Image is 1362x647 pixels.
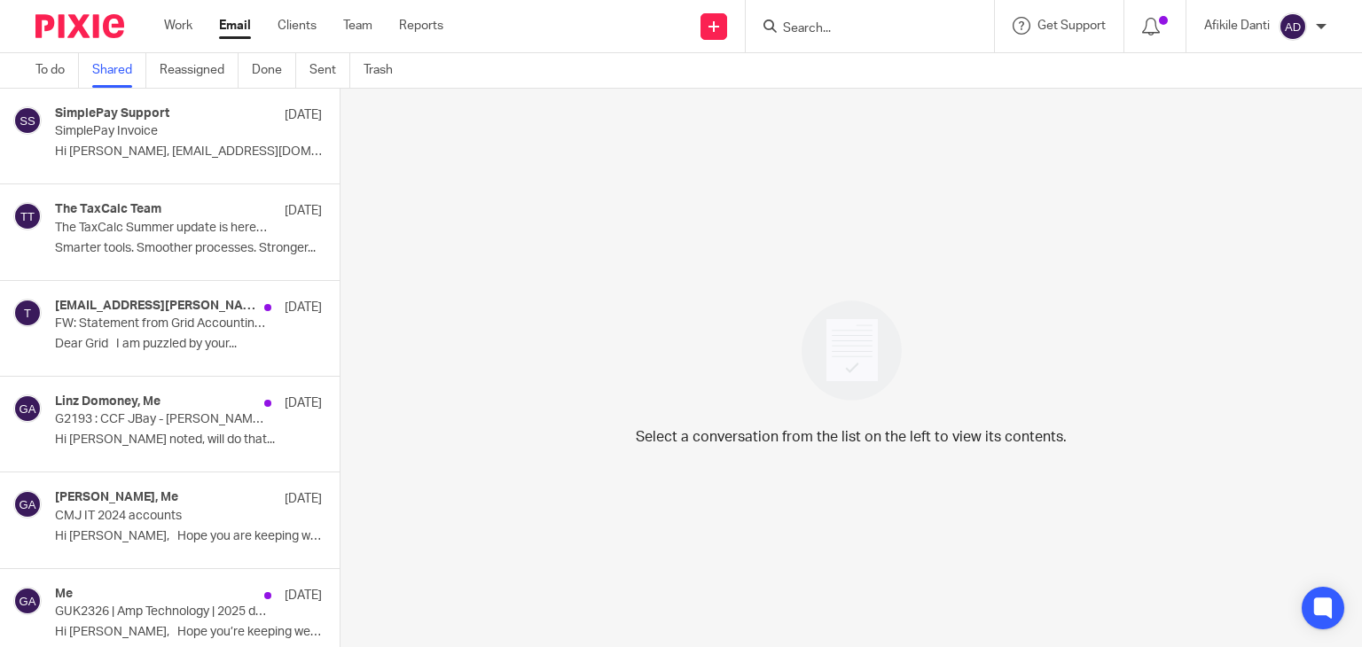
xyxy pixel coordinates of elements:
a: Reassigned [160,53,239,88]
p: [DATE] [285,106,322,124]
p: [DATE] [285,394,322,412]
img: svg%3E [13,587,42,615]
img: svg%3E [13,106,42,135]
p: Hi [PERSON_NAME], Hope you are keeping well. ... [55,529,322,544]
p: [DATE] [285,299,322,316]
a: Team [343,17,372,35]
p: Select a conversation from the list on the left to view its contents. [636,426,1067,448]
h4: The TaxCalc Team [55,202,161,217]
input: Search [781,21,941,37]
img: svg%3E [1279,12,1307,41]
a: Work [164,17,192,35]
h4: Me [55,587,73,602]
h4: Linz Domoney, Me [55,394,160,409]
a: Clients [278,17,317,35]
img: Pixie [35,14,124,38]
a: Email [219,17,251,35]
img: svg%3E [13,490,42,518]
p: Hi [PERSON_NAME], Hope you’re keeping well.... [55,625,322,640]
p: Smarter tools. Smoother processes. Stronger... [55,241,322,256]
p: SimplePay Invoice [55,124,269,139]
img: svg%3E [13,299,42,327]
a: Shared [92,53,146,88]
p: G2193 : CCF JBay - [PERSON_NAME] cash schedule for 2025 [55,412,269,427]
p: FW: Statement from Grid Accounting Ltd for Legitimate Leadership Int Ltd [55,316,269,331]
img: image [790,289,913,412]
a: Sent [309,53,350,88]
h4: [EMAIL_ADDRESS][PERSON_NAME][DOMAIN_NAME] [55,299,255,314]
p: Hi [PERSON_NAME], [EMAIL_ADDRESS][DOMAIN_NAME] and... [55,144,322,160]
p: The TaxCalc Summer update is here - see what’s new. [55,221,269,236]
span: Get Support [1037,19,1106,32]
p: [DATE] [285,202,322,220]
img: svg%3E [13,202,42,230]
p: GUK2326 | Amp Technology | 2025 dormant accounts [55,604,269,620]
img: svg%3E [13,394,42,423]
h4: SimplePay Support [55,106,169,121]
a: To do [35,53,79,88]
p: Dear Grid I am puzzled by your... [55,337,322,352]
p: Afikile Danti [1204,17,1270,35]
a: Trash [364,53,406,88]
p: Hi [PERSON_NAME] noted, will do that... [55,433,322,448]
a: Done [252,53,296,88]
h4: [PERSON_NAME], Me [55,490,178,505]
a: Reports [399,17,443,35]
p: CMJ IT 2024 accounts [55,509,269,524]
p: [DATE] [285,587,322,604]
p: [DATE] [285,490,322,508]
